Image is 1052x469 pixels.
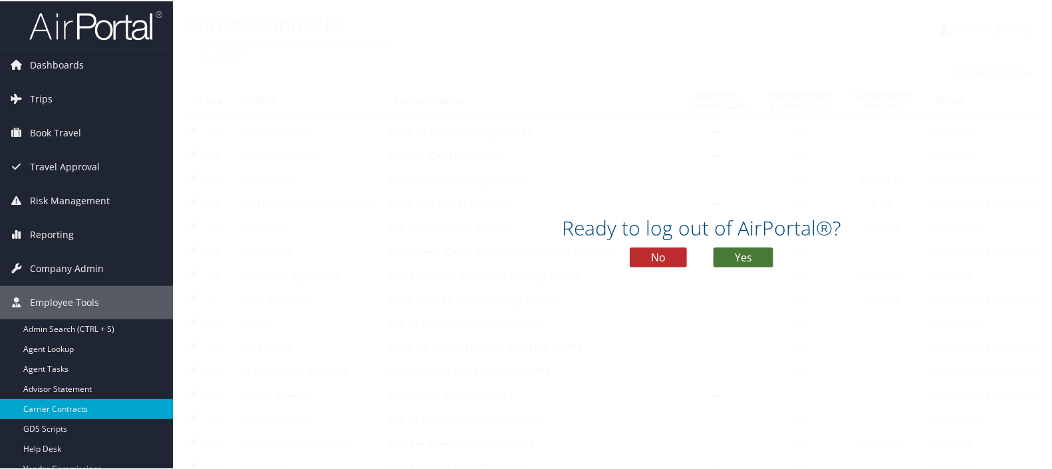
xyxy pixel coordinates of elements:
[30,285,99,318] span: Employee Tools
[30,47,84,80] span: Dashboards
[30,81,53,114] span: Trips
[30,217,74,250] span: Reporting
[29,9,162,40] img: airportal-logo.png
[30,149,100,182] span: Travel Approval
[30,115,81,148] span: Book Travel
[714,246,773,266] button: Yes
[30,183,110,216] span: Risk Management
[30,251,104,284] span: Company Admin
[630,246,687,266] button: No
